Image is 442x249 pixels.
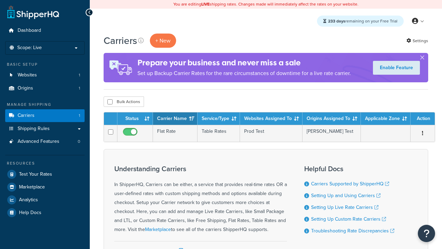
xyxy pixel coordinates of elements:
div: Manage Shipping [5,102,85,108]
button: Bulk Actions [104,96,144,107]
button: Open Resource Center [418,225,435,242]
strong: 233 days [328,18,345,24]
p: Set up Backup Carrier Rates for the rare circumstances of downtime for a live rate carrier. [137,68,351,78]
th: Applicable Zone: activate to sort column ascending [361,112,411,125]
div: In ShipperHQ, Carriers can be either, a service that provides real-time rates OR a user-defined r... [114,165,287,234]
span: 1 [79,72,80,78]
span: Websites [18,72,37,78]
span: Shipping Rules [18,126,50,132]
a: Carriers Supported by ShipperHQ [311,180,389,187]
td: [PERSON_NAME] Test [302,125,361,142]
span: Test Your Rates [19,172,52,177]
a: Shipping Rules [5,122,85,135]
span: Analytics [19,197,38,203]
span: Dashboard [18,28,41,34]
td: Flat Rate [153,125,198,142]
span: Marketplace [19,184,45,190]
a: Setting Up Custom Rate Carriers [311,215,386,223]
span: Advanced Features [18,139,59,145]
h4: Prepare your business and never miss a sale [137,57,351,68]
span: 0 [78,139,80,145]
a: Origins 1 [5,82,85,95]
span: 1 [79,85,80,91]
img: ad-rules-rateshop-fe6ec290ccb7230408bd80ed9643f0289d75e0ffd9eb532fc0e269fcd187b520.png [104,53,137,82]
li: Websites [5,69,85,82]
a: Setting Up Live Rate Carriers [311,204,378,211]
span: Origins [18,85,33,91]
th: Status: activate to sort column ascending [117,112,153,125]
li: Advanced Features [5,135,85,148]
th: Origins Assigned To: activate to sort column ascending [302,112,361,125]
a: Troubleshooting Rate Discrepancies [311,227,394,234]
h3: Helpful Docs [304,165,394,173]
a: ShipperHQ Home [7,5,59,19]
div: Resources [5,160,85,166]
a: Dashboard [5,24,85,37]
h1: Carriers [104,34,137,47]
a: Setting Up and Using Carriers [311,192,381,199]
a: Advanced Features 0 [5,135,85,148]
span: 1 [79,113,80,119]
h3: Understanding Carriers [114,165,287,173]
span: Scope: Live [17,45,42,51]
div: Basic Setup [5,62,85,67]
li: Origins [5,82,85,95]
b: LIVE [201,1,210,7]
a: Marketplace [5,181,85,193]
a: Help Docs [5,206,85,219]
a: Settings [406,36,428,46]
span: Carriers [18,113,35,119]
a: Carriers 1 [5,109,85,122]
a: Enable Feature [373,61,420,75]
th: Action [411,112,435,125]
td: Prod Test [240,125,302,142]
th: Carrier Name: activate to sort column ascending [153,112,198,125]
a: Marketplace [145,226,171,233]
li: Carriers [5,109,85,122]
button: + New [150,34,176,48]
a: Analytics [5,194,85,206]
a: Test Your Rates [5,168,85,181]
td: Table Rates [198,125,240,142]
div: remaining on your Free Trial [317,16,404,27]
th: Service/Type: activate to sort column ascending [198,112,240,125]
span: Help Docs [19,210,41,216]
th: Websites Assigned To: activate to sort column ascending [240,112,302,125]
a: Websites 1 [5,69,85,82]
